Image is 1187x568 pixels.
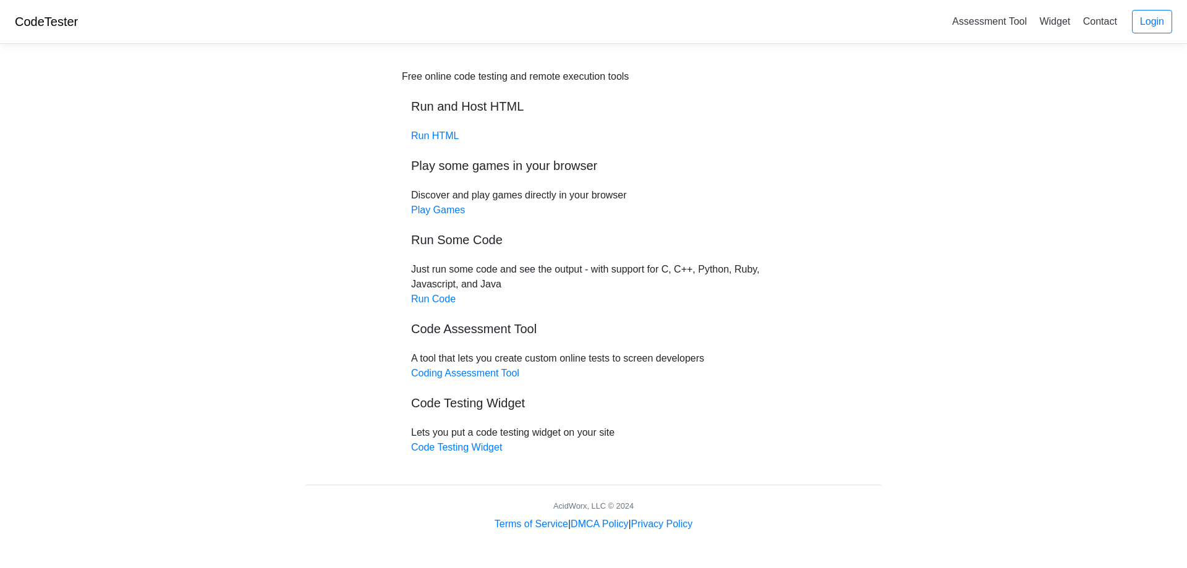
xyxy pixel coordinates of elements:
h5: Run Some Code [411,232,776,247]
a: Code Testing Widget [411,442,502,452]
a: DMCA Policy [571,519,628,529]
h5: Play some games in your browser [411,158,776,173]
h5: Code Assessment Tool [411,321,776,336]
div: Discover and play games directly in your browser Just run some code and see the output - with sup... [402,69,785,455]
a: Privacy Policy [631,519,693,529]
a: Assessment Tool [947,11,1032,32]
h5: Code Testing Widget [411,396,776,410]
a: Login [1132,10,1172,33]
a: Run Code [411,294,456,304]
a: Terms of Service [495,519,568,529]
a: CodeTester [15,15,78,28]
a: Play Games [411,205,465,215]
a: Widget [1034,11,1075,32]
a: Run HTML [411,130,459,141]
div: | | [495,517,692,532]
h5: Run and Host HTML [411,99,776,114]
a: Contact [1078,11,1122,32]
div: Free online code testing and remote execution tools [402,69,629,84]
a: Coding Assessment Tool [411,368,519,378]
div: AcidWorx, LLC © 2024 [553,500,634,512]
